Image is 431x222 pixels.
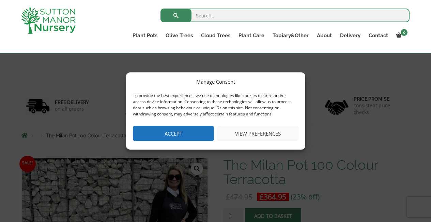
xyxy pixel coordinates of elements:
span: 0 [401,29,407,36]
a: Contact [365,31,392,40]
a: Delivery [336,31,365,40]
a: Plant Pots [128,31,161,40]
img: logo [21,7,76,34]
button: View preferences [217,126,298,141]
a: Topiary&Other [268,31,313,40]
div: To provide the best experiences, we use technologies like cookies to store and/or access device i... [133,93,298,117]
input: Search... [160,9,410,22]
a: Olive Trees [161,31,197,40]
a: Plant Care [234,31,268,40]
a: About [313,31,336,40]
button: Accept [133,126,214,141]
div: Manage Consent [196,78,235,86]
a: Cloud Trees [197,31,234,40]
a: 0 [392,31,410,40]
